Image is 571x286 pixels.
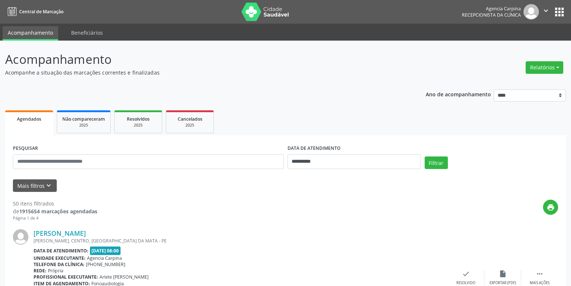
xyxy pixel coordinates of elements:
div: Resolvido [456,280,475,286]
div: Página 1 de 4 [13,215,97,221]
p: Acompanhamento [5,50,398,69]
i: check [462,270,470,278]
button: apps [553,6,566,18]
img: img [13,229,28,245]
b: Unidade executante: [34,255,86,261]
span: Agendados [17,116,41,122]
a: Beneficiários [66,26,108,39]
button: print [543,200,558,215]
button: Relatórios [526,61,563,74]
i:  [542,7,550,15]
div: Mais ações [530,280,550,286]
div: 50 itens filtrados [13,200,97,207]
span: Cancelados [178,116,202,122]
i: print [547,203,555,211]
i: insert_drive_file [499,270,507,278]
img: img [523,4,539,20]
div: Agencia Carpina [462,6,521,12]
i:  [536,270,544,278]
span: Não compareceram [62,116,105,122]
label: PESQUISAR [13,143,38,154]
p: Ano de acompanhamento [426,89,491,99]
span: Própria [48,268,63,274]
div: 2025 [120,123,157,128]
div: de [13,207,97,215]
b: Telefone da clínica: [34,261,84,268]
span: Recepcionista da clínica [462,12,521,18]
b: Rede: [34,268,46,274]
div: [PERSON_NAME], CENTRO, [GEOGRAPHIC_DATA] DA MATA - PE [34,238,448,244]
span: Resolvidos [127,116,150,122]
button: Mais filtroskeyboard_arrow_down [13,179,57,192]
a: Central de Marcação [5,6,63,18]
button: Filtrar [425,156,448,169]
b: Profissional executante: [34,274,98,280]
span: Central de Marcação [19,8,63,15]
span: Arlete [PERSON_NAME] [100,274,149,280]
i: keyboard_arrow_down [45,182,53,190]
label: DATA DE ATENDIMENTO [288,143,341,154]
span: Agencia Carpina [87,255,122,261]
div: 2025 [62,123,105,128]
a: Acompanhamento [3,26,58,41]
p: Acompanhe a situação das marcações correntes e finalizadas [5,69,398,76]
a: [PERSON_NAME] [34,229,86,237]
strong: 1915654 marcações agendadas [19,208,97,215]
span: [PHONE_NUMBER] [86,261,125,268]
span: [DATE] 08:00 [90,247,121,255]
button:  [539,4,553,20]
div: 2025 [171,123,208,128]
div: Exportar (PDF) [490,280,516,286]
b: Data de atendimento: [34,248,88,254]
